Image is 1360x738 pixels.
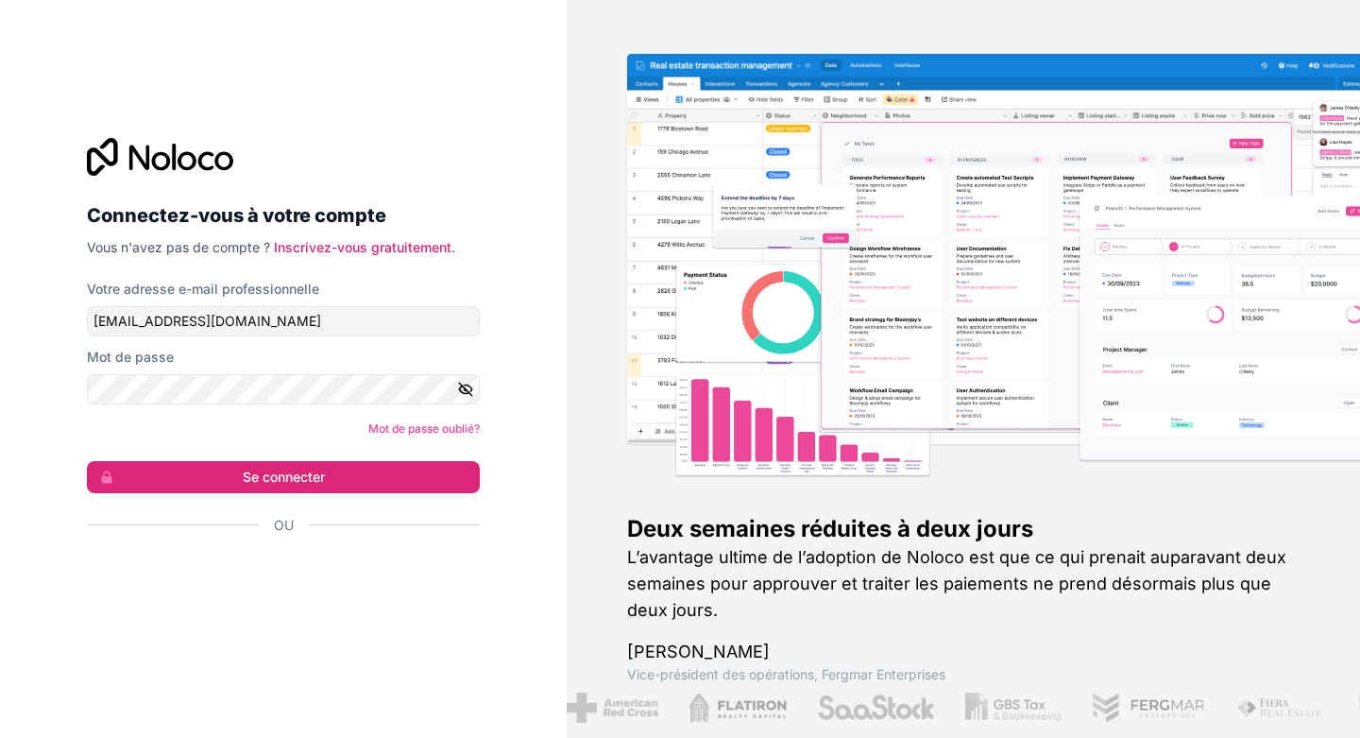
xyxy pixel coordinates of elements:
[1236,693,1325,723] img: /assets/fiera-fwj2N5v4.png
[77,556,474,597] iframe: Bouton "Se connecter avec Google"
[274,239,455,255] a: Inscrivez-vous gratuitement.
[814,666,818,682] font: ,
[87,239,270,255] font: Vous n'avez pas de compte ?
[87,461,480,493] button: Se connecter
[627,642,770,661] font: [PERSON_NAME]
[87,349,174,365] font: Mot de passe
[368,421,480,436] a: Mot de passe oublié?
[822,666,945,682] font: Fergmar Enterprises
[688,693,786,723] img: /assets/flatiron-C8eUkumj.png
[627,547,1286,620] font: L’avantage ultime de l’adoption de Noloco est que ce qui prenait auparavant deux semaines pour ap...
[274,517,294,533] font: Ou
[566,693,657,723] img: /assets/croix-rouge-americaine-BAupjrZR.png
[87,374,480,404] input: Mot de passe
[1091,693,1206,723] img: /assets/fergmar-CudnrXN5.png
[816,693,935,723] img: /assets/saastock-C6Zbiodz.png
[627,666,814,682] font: Vice-président des opérations
[87,306,480,336] input: Adresse email
[87,204,386,227] font: Connectez-vous à votre compte
[87,281,319,297] font: Votre adresse e-mail professionnelle
[243,469,325,485] font: Se connecter
[627,515,1033,542] font: Deux semaines réduites à deux jours
[964,693,1061,723] img: /assets/gbstax-C-GtDUiK.png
